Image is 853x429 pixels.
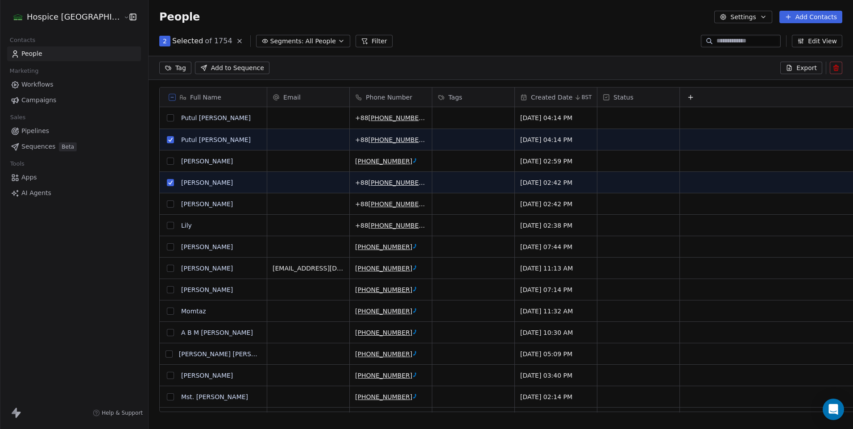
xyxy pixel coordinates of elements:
[520,328,592,337] span: [DATE] 10:30 AM
[355,135,426,144] span: +88
[12,12,23,22] img: All%20Logo%20(512%20x%20512%20px).png
[190,93,221,102] span: Full Name
[520,113,592,122] span: [DATE] 04:14 PM
[195,62,269,74] button: Add to Sequence
[205,36,232,46] span: of 1754
[21,49,42,58] span: People
[369,114,431,121] ctc: Call +8801889249224 with Linkus Desktop Client
[355,243,417,250] ctc: Call +8801713032548 with Linkus Desktop Client
[369,222,426,229] ctcspan: [PHONE_NUMBER]
[520,178,592,187] span: [DATE] 02:42 PM
[369,179,426,186] ctcspan: [PHONE_NUMBER]
[181,372,233,379] a: [PERSON_NAME]
[181,222,192,229] a: Lily
[355,265,417,272] ctc: Call +8801456987456 with Linkus Desktop Client
[179,350,285,358] a: [PERSON_NAME] [PERSON_NAME]
[355,158,417,165] ctc: Call +8801341806943 with Linkus Desktop Client
[520,157,592,166] span: [DATE] 02:59 PM
[520,242,592,251] span: [DATE] 07:44 PM
[306,37,336,46] span: All People
[597,87,679,107] div: Status
[432,87,514,107] div: Tags
[714,11,772,23] button: Settings
[520,285,592,294] span: [DATE] 07:14 PM
[7,170,141,185] a: Apps
[355,243,412,250] ctcspan: [PHONE_NUMBER]
[181,243,233,250] a: [PERSON_NAME]
[355,158,412,165] ctcspan: [PHONE_NUMBER]
[21,188,51,198] span: AI Agents
[21,142,55,151] span: Sequences
[355,393,412,400] ctcspan: [PHONE_NUMBER]
[181,329,253,336] a: A B M [PERSON_NAME]
[355,308,417,315] ctc: Call +8801869778333 with Linkus Desktop Client
[7,139,141,154] a: SequencesBeta
[270,37,304,46] span: Segments:
[355,178,426,187] span: +88
[520,307,592,316] span: [DATE] 11:32 AM
[613,93,634,102] span: Status
[273,264,344,273] span: [EMAIL_ADDRESS][DOMAIN_NAME]
[350,87,432,107] div: Phone Number
[355,393,417,400] ctc: Call +8801721382462 with Linkus Desktop Client
[181,393,248,400] a: Mst. [PERSON_NAME]
[823,399,844,420] div: Open Intercom Messenger
[160,87,267,107] div: Full Name
[355,113,426,122] span: +88
[181,200,233,208] a: [PERSON_NAME]
[355,308,412,315] ctcspan: [PHONE_NUMBER]
[27,11,121,23] span: Hospice [GEOGRAPHIC_DATA]
[355,200,426,208] span: +88
[792,35,842,47] button: Edit View
[515,87,597,107] div: Created DateBST
[160,107,267,412] div: grid
[355,372,412,379] ctcspan: [PHONE_NUMBER]
[369,136,426,143] ctcspan: [PHONE_NUMBER]
[520,350,592,358] span: [DATE] 05:09 PM
[355,329,417,336] ctc: Call +8801711244246 with Linkus Desktop Client
[159,62,191,74] button: Tag
[779,11,842,23] button: Add Contacts
[181,179,233,186] a: [PERSON_NAME]
[159,10,200,24] span: People
[181,286,233,293] a: [PERSON_NAME]
[181,308,206,315] a: Momtaz
[7,46,141,61] a: People
[7,124,141,138] a: Pipelines
[796,63,817,72] span: Export
[93,409,143,417] a: Help & Support
[7,93,141,108] a: Campaigns
[59,142,77,151] span: Beta
[6,64,42,78] span: Marketing
[283,93,301,102] span: Email
[21,96,56,105] span: Campaigns
[369,200,431,208] ctc: Call +8801713032548 with Linkus Desktop Client
[355,350,412,358] ctcspan: [PHONE_NUMBER]
[159,36,170,46] button: 2
[7,186,141,200] a: AI Agents
[369,114,426,121] ctcspan: [PHONE_NUMBER]
[21,126,49,136] span: Pipelines
[369,136,431,143] ctc: Call +8801889249224 with Linkus Desktop Client
[21,173,37,182] span: Apps
[181,158,233,165] a: [PERSON_NAME]
[267,87,349,107] div: Email
[211,63,264,72] span: Add to Sequence
[181,136,251,143] a: Putul [PERSON_NAME]
[448,93,462,102] span: Tags
[7,77,141,92] a: Workflows
[780,62,822,74] button: Export
[581,94,592,101] span: BST
[520,135,592,144] span: [DATE] 04:14 PM
[366,93,412,102] span: Phone Number
[355,286,412,293] ctcspan: [PHONE_NUMBER]
[6,111,29,124] span: Sales
[163,37,167,46] span: 2
[520,200,592,208] span: [DATE] 02:42 PM
[175,63,186,72] span: Tag
[369,179,431,186] ctc: Call +8801713032548 with Linkus Desktop Client
[6,33,39,47] span: Contacts
[6,157,28,171] span: Tools
[172,36,203,46] span: Selected
[355,265,412,272] ctcspan: [PHONE_NUMBER]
